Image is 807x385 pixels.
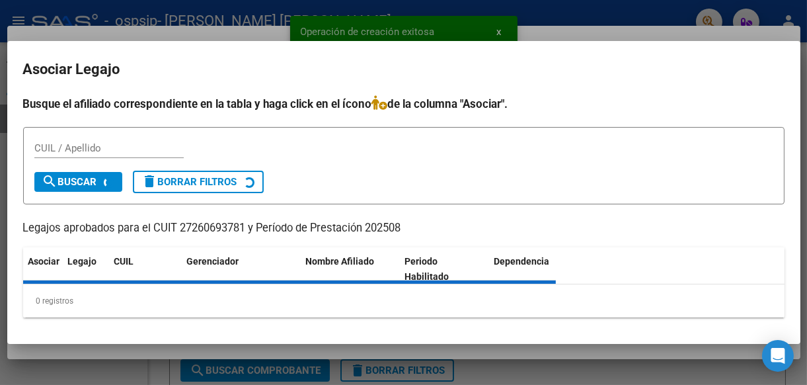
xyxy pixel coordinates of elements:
span: Dependencia [494,256,550,267]
span: Buscar [42,176,97,188]
span: Gerenciador [187,256,239,267]
datatable-header-cell: Gerenciador [182,247,301,291]
span: Legajo [68,256,97,267]
h4: Busque el afiliado correspondiente en la tabla y haga click en el ícono de la columna "Asociar". [23,95,785,112]
datatable-header-cell: CUIL [109,247,182,291]
p: Legajos aprobados para el CUIT 27260693781 y Período de Prestación 202508 [23,220,785,237]
button: Borrar Filtros [133,171,264,193]
datatable-header-cell: Nombre Afiliado [301,247,400,291]
div: 0 registros [23,284,785,318]
span: Asociar [28,256,60,267]
span: Nombre Afiliado [306,256,375,267]
datatable-header-cell: Periodo Habilitado [400,247,489,291]
span: Borrar Filtros [142,176,237,188]
datatable-header-cell: Asociar [23,247,63,291]
datatable-header-cell: Legajo [63,247,109,291]
h2: Asociar Legajo [23,57,785,82]
button: Buscar [34,172,122,192]
span: CUIL [114,256,134,267]
mat-icon: search [42,173,58,189]
div: Open Intercom Messenger [762,340,794,372]
mat-icon: delete [142,173,158,189]
span: Periodo Habilitado [405,256,449,282]
datatable-header-cell: Dependencia [489,247,588,291]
